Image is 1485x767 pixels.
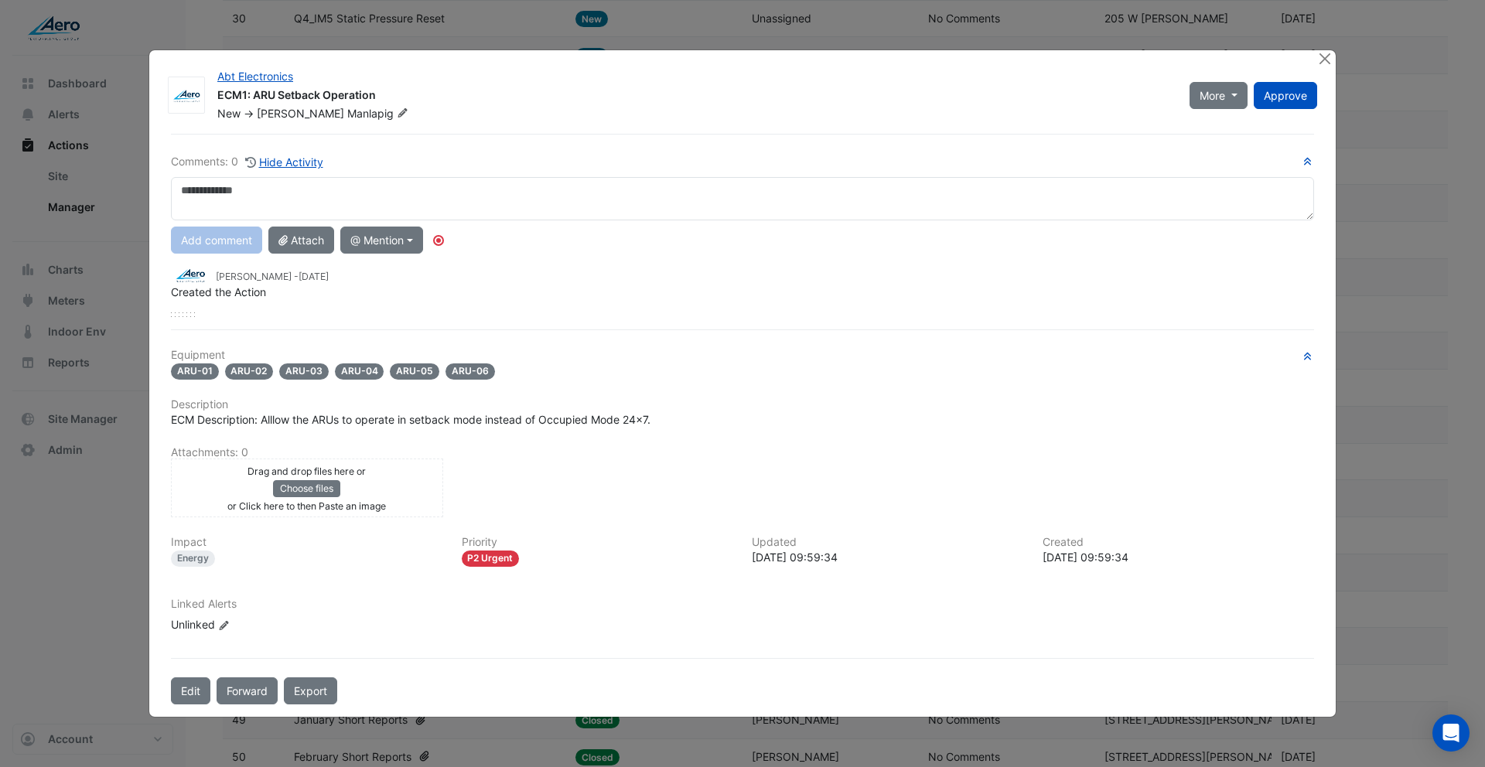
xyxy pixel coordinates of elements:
[171,616,357,632] div: Unlinked
[462,551,520,567] div: P2 Urgent
[217,677,278,704] button: Forward
[284,677,337,704] a: Export
[268,227,334,254] button: Attach
[171,446,1314,459] h6: Attachments: 0
[752,549,1024,565] div: [DATE] 09:59:34
[171,536,443,549] h6: Impact
[171,153,324,171] div: Comments: 0
[171,285,266,298] span: Created the Action
[218,619,230,631] fa-icon: Edit Linked Alerts
[171,598,1314,611] h6: Linked Alerts
[1264,89,1307,102] span: Approve
[432,234,445,247] div: Tooltip anchor
[247,465,366,477] small: Drag and drop files here or
[1200,87,1225,104] span: More
[171,677,210,704] button: Edit
[216,270,329,284] small: [PERSON_NAME] -
[445,363,495,380] span: ARU-06
[462,536,734,549] h6: Priority
[217,107,241,120] span: New
[1432,714,1470,752] div: Open Intercom Messenger
[1043,549,1315,565] div: [DATE] 09:59:34
[273,480,340,497] button: Choose files
[169,88,204,104] img: Aero Building
[1190,82,1248,109] button: More
[171,551,215,567] div: Energy
[347,106,411,121] span: Manlapig
[340,227,423,254] button: @ Mention
[390,363,439,380] span: ARU-05
[225,363,274,380] span: ARU-02
[257,107,344,120] span: [PERSON_NAME]
[171,363,219,380] span: ARU-01
[335,363,384,380] span: ARU-04
[1316,50,1333,66] button: Close
[299,271,329,282] span: 2025-06-25 09:59:34
[1043,536,1315,549] h6: Created
[1254,82,1317,109] button: Approve
[217,70,293,83] a: Abt Electronics
[279,363,329,380] span: ARU-03
[171,398,1314,411] h6: Description
[171,349,1314,362] h6: Equipment
[244,107,254,120] span: ->
[171,413,650,426] span: ECM Description: Alllow the ARUs to operate in setback mode instead of Occupied Mode 24x7.
[217,87,1171,106] div: ECM1: ARU Setback Operation
[244,153,324,171] button: Hide Activity
[752,536,1024,549] h6: Updated
[227,500,386,512] small: or Click here to then Paste an image
[171,267,210,284] img: Aero Building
